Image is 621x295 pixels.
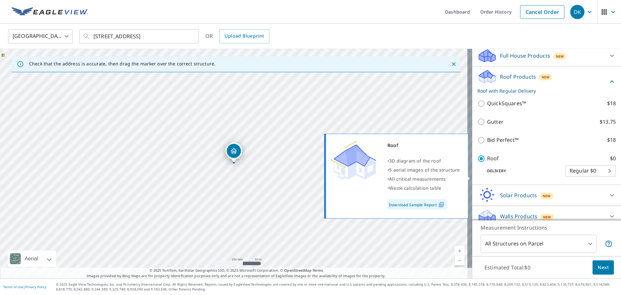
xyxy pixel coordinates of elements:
div: Full House ProductsNew [477,48,616,63]
span: 3D diagram of the roof [389,158,441,164]
span: New [543,193,551,199]
div: Roof ProductsNewRoof with Regular Delivery [477,69,616,94]
p: | [3,285,46,289]
p: $13.75 [600,118,616,126]
button: Next [593,260,614,275]
img: Pdf Icon [437,202,446,208]
p: Solar Products [500,191,537,199]
div: • [387,175,460,184]
p: Measurement Instructions [481,224,613,232]
div: [GEOGRAPHIC_DATA] [8,27,73,45]
div: • [387,165,460,175]
span: Your report will include each building or structure inside the parcel boundary. In some cases, du... [605,240,613,248]
div: Regular $0 [565,162,616,180]
p: QuickSquares™ [487,99,526,108]
a: Terms of Use [3,285,23,289]
div: Solar ProductsNew [477,187,616,203]
p: Full House Products [500,52,550,60]
p: $18 [607,136,616,144]
span: Next [598,264,609,272]
img: EV Logo [12,7,88,17]
p: Estimated Total: $0 [479,260,536,275]
p: Roof [487,154,499,163]
p: © 2025 Eagle View Technologies, Inc. and Pictometry International Corp. All Rights Reserved. Repo... [56,282,618,292]
input: Search by address or latitude-longitude [93,27,186,45]
a: OpenStreetMap [284,268,311,273]
span: New [556,54,564,59]
p: $0 [610,154,616,163]
p: Roof with Regular Delivery [477,87,608,94]
div: • [387,156,460,165]
span: New [543,214,551,220]
div: Aerial [8,251,56,267]
button: Close [450,60,458,68]
img: Premium [331,141,376,180]
a: Current Level 17, Zoom Out [455,256,464,266]
p: Check that the address is accurate, then drag the marker over the correct structure. [29,61,215,67]
div: • [387,184,460,193]
span: New [542,74,550,80]
p: Bid Perfect™ [487,136,518,144]
a: Cancel Order [520,5,564,19]
a: Download Sample Report [387,199,447,210]
a: Terms [312,268,323,273]
div: DK [570,5,584,19]
a: Upload Blueprint [219,29,269,43]
div: Dropped pin, building 1, Residential property, 18724 W Linden Ave Grayslake, IL 60030 [225,142,242,163]
span: All critical measurements [389,176,446,182]
div: All Structures on Parcel [481,235,596,253]
span: Upload Blueprint [224,32,264,40]
span: 5 aerial images of the structure [389,167,460,173]
p: $18 [607,99,616,108]
a: Current Level 17, Zoom In [455,246,464,256]
div: Walls ProductsNew [477,209,616,224]
p: Gutter [487,118,504,126]
div: Aerial [23,251,40,267]
div: OR [205,29,269,43]
div: Roof [387,141,460,150]
span: © 2025 TomTom, Earthstar Geographics SIO, © 2025 Microsoft Corporation, © [149,268,323,273]
p: Delivery [477,168,565,174]
span: Waste calculation table [389,185,441,191]
a: Privacy Policy [25,285,46,289]
p: Roof Products [500,73,536,81]
p: Walls Products [500,212,537,220]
